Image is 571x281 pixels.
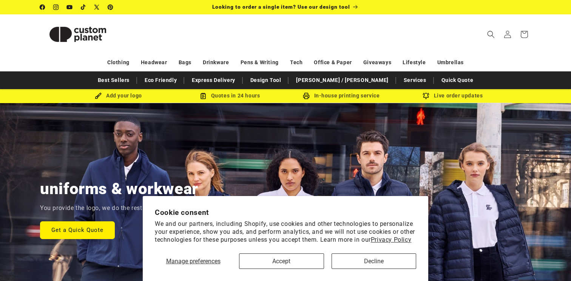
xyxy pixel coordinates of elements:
div: Quotes in 24 hours [174,91,285,100]
a: Best Sellers [94,74,133,87]
summary: Search [483,26,499,43]
a: Headwear [141,56,167,69]
div: Live order updates [397,91,508,100]
p: You provide the logo, we do the rest. [40,203,144,214]
img: In-house printing [303,93,310,99]
a: Get a Quick Quote [40,221,115,239]
img: Order updates [423,93,429,99]
h2: uniforms & workwear [40,179,198,199]
a: Privacy Policy [371,236,411,243]
a: Giveaways [363,56,391,69]
div: In-house printing service [285,91,397,100]
a: [PERSON_NAME] / [PERSON_NAME] [292,74,392,87]
p: We and our partners, including Shopify, use cookies and other technologies to personalize your ex... [155,220,416,244]
a: Quick Quote [438,74,477,87]
a: Clothing [107,56,130,69]
a: Bags [179,56,191,69]
a: Eco Friendly [141,74,181,87]
span: Manage preferences [166,258,221,265]
a: Tech [290,56,302,69]
a: Design Tool [247,74,285,87]
img: Brush Icon [95,93,102,99]
span: Looking to order a single item? Use our design tool [212,4,350,10]
button: Accept [239,253,324,269]
div: Add your logo [63,91,174,100]
a: Office & Paper [314,56,352,69]
img: Custom Planet [40,17,116,51]
a: Custom Planet [37,14,119,54]
a: Express Delivery [188,74,239,87]
h2: Cookie consent [155,208,416,217]
button: Decline [332,253,417,269]
a: Services [400,74,430,87]
a: Umbrellas [437,56,464,69]
a: Drinkware [203,56,229,69]
a: Lifestyle [403,56,426,69]
a: Pens & Writing [241,56,279,69]
button: Manage preferences [155,253,231,269]
img: Order Updates Icon [200,93,207,99]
